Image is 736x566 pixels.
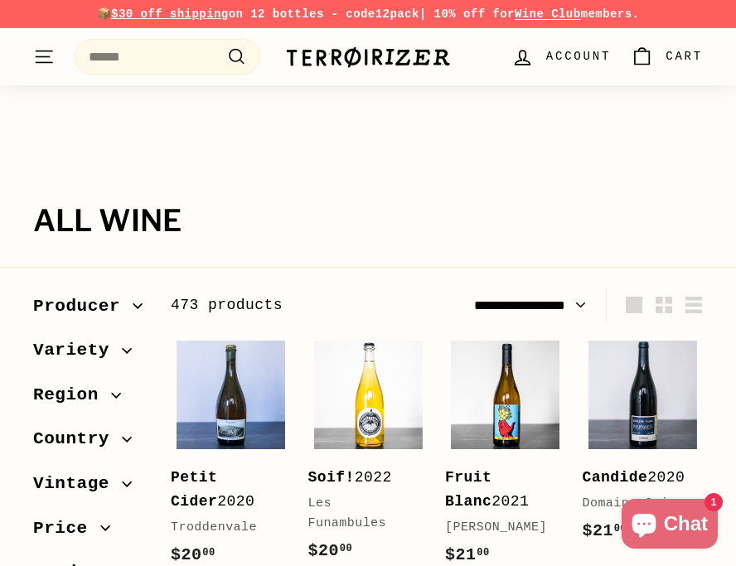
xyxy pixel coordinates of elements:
[171,293,437,317] div: 473 products
[308,466,413,490] div: 2022
[445,545,490,564] span: $21
[308,494,413,534] div: Les Funambules
[111,7,229,21] span: $30 off shipping
[33,332,144,377] button: Variety
[445,469,491,510] b: Fruit Blanc
[202,547,215,559] sup: 00
[33,510,144,555] button: Price
[33,381,111,409] span: Region
[515,7,581,21] a: Wine Club
[33,515,100,543] span: Price
[33,466,144,510] button: Vintage
[583,466,687,490] div: 2020
[340,543,352,554] sup: 00
[33,288,144,333] button: Producer
[583,494,687,514] div: Domaine Guion
[33,336,122,365] span: Variety
[546,47,611,65] span: Account
[477,547,489,559] sup: 00
[171,545,215,564] span: $20
[171,466,275,514] div: 2020
[501,32,621,81] a: Account
[614,523,627,535] sup: 00
[375,7,419,21] strong: 12pack
[583,469,648,486] b: Candide
[33,425,122,453] span: Country
[583,335,704,561] a: Candide2020Domaine Guion
[33,293,133,321] span: Producer
[171,518,275,538] div: Troddenvale
[583,521,627,540] span: $21
[33,205,703,238] h1: All wine
[308,541,353,560] span: $20
[171,469,217,510] b: Petit Cider
[445,518,550,538] div: [PERSON_NAME]
[33,5,703,23] p: 📦 on 12 bottles - code | 10% off for members.
[33,470,122,498] span: Vintage
[445,466,550,514] div: 2021
[33,421,144,466] button: Country
[666,47,703,65] span: Cart
[308,469,355,486] b: Soif!
[33,377,144,422] button: Region
[617,499,723,553] inbox-online-store-chat: Shopify online store chat
[621,32,713,81] a: Cart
